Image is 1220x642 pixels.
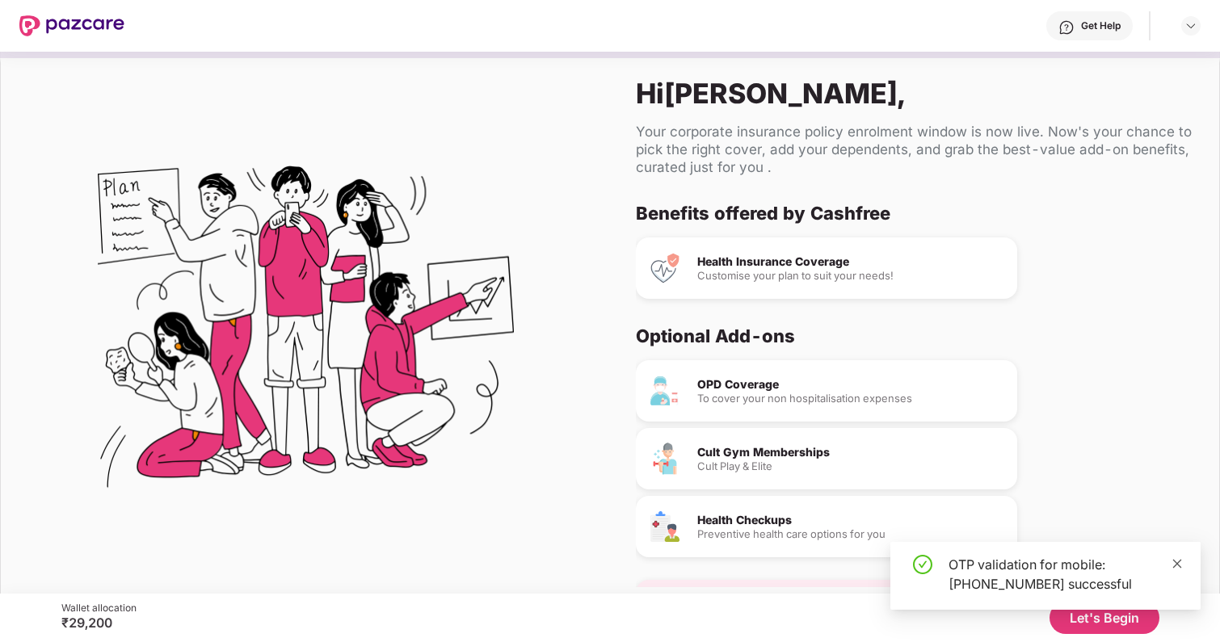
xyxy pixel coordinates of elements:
[61,615,137,631] div: ₹29,200
[1184,19,1197,32] img: svg+xml;base64,PHN2ZyBpZD0iRHJvcGRvd24tMzJ4MzIiIHhtbG5zPSJodHRwOi8vd3d3LnczLm9yZy8yMDAwL3N2ZyIgd2...
[697,514,1004,526] div: Health Checkups
[19,15,124,36] img: New Pazcare Logo
[649,375,681,407] img: OPD Coverage
[649,252,681,284] img: Health Insurance Coverage
[697,447,1004,458] div: Cult Gym Memberships
[913,555,932,574] span: check-circle
[697,256,1004,267] div: Health Insurance Coverage
[636,325,1180,347] div: Optional Add-ons
[649,443,681,475] img: Cult Gym Memberships
[636,77,1193,110] div: Hi [PERSON_NAME] ,
[697,529,1004,539] div: Preventive health care options for you
[949,555,1181,594] div: OTP validation for mobile: [PHONE_NUMBER] successful
[697,379,1004,390] div: OPD Coverage
[1058,19,1075,36] img: svg+xml;base64,PHN2ZyBpZD0iSGVscC0zMngzMiIgeG1sbnM9Imh0dHA6Ly93d3cudzMub3JnLzIwMDAvc3ZnIiB3aWR0aD...
[98,124,514,540] img: Flex Benefits Illustration
[636,202,1180,224] div: Benefits offered by Cashfree
[636,123,1193,176] div: Your corporate insurance policy enrolment window is now live. Now's your chance to pick the right...
[1172,558,1183,569] span: close
[61,602,137,615] div: Wallet allocation
[1081,19,1121,32] div: Get Help
[649,510,681,543] img: Health Checkups
[697,461,1004,472] div: Cult Play & Elite
[697,271,1004,281] div: Customise your plan to suit your needs!
[697,393,1004,404] div: To cover your non hospitalisation expenses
